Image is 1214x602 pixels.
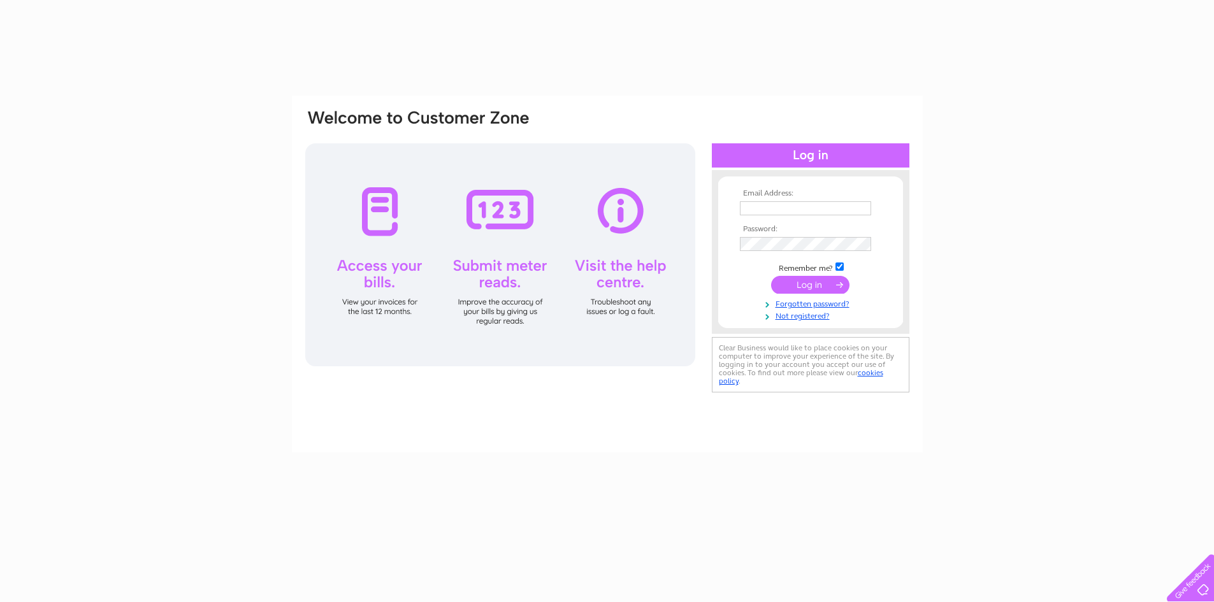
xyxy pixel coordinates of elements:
[737,261,885,273] td: Remember me?
[740,297,885,309] a: Forgotten password?
[740,309,885,321] a: Not registered?
[737,189,885,198] th: Email Address:
[771,276,849,294] input: Submit
[737,225,885,234] th: Password:
[712,337,909,392] div: Clear Business would like to place cookies on your computer to improve your experience of the sit...
[719,368,883,385] a: cookies policy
